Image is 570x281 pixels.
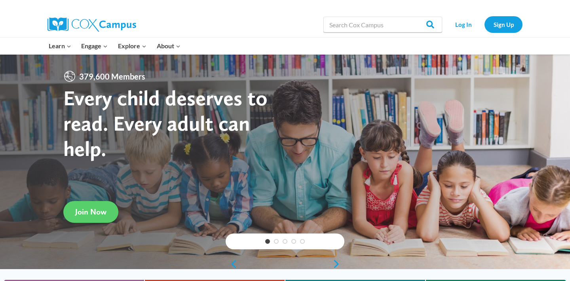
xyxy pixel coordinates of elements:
[75,207,106,216] span: Join Now
[44,38,185,54] nav: Primary Navigation
[484,16,522,32] a: Sign Up
[226,256,344,272] div: content slider buttons
[323,17,442,32] input: Search Cox Campus
[274,239,279,244] a: 2
[446,16,522,32] nav: Secondary Navigation
[446,16,481,32] a: Log In
[332,259,344,269] a: next
[81,41,108,51] span: Engage
[283,239,287,244] a: 3
[47,17,136,32] img: Cox Campus
[118,41,146,51] span: Explore
[157,41,180,51] span: About
[63,85,268,161] strong: Every child deserves to read. Every adult can help.
[291,239,296,244] a: 4
[265,239,270,244] a: 1
[226,259,237,269] a: previous
[63,201,118,223] a: Join Now
[49,41,71,51] span: Learn
[300,239,305,244] a: 5
[76,70,148,83] span: 379,600 Members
